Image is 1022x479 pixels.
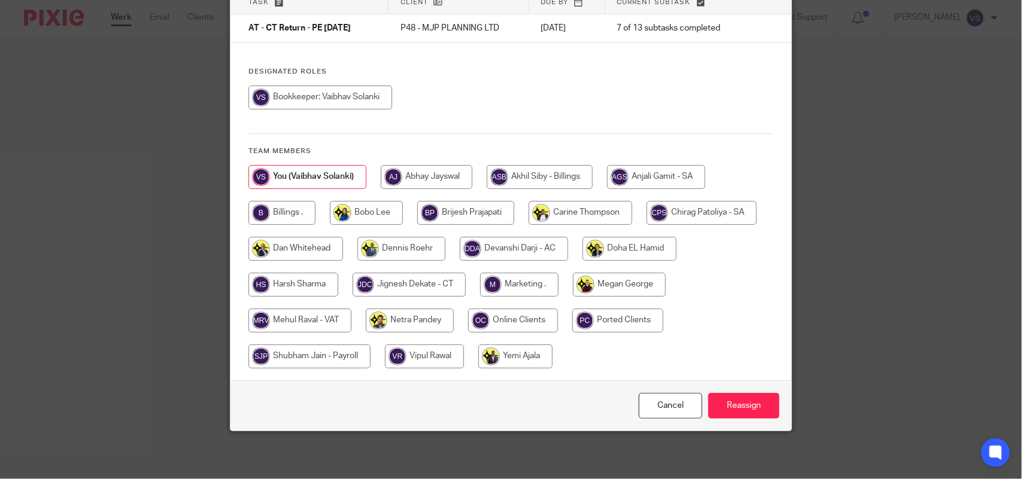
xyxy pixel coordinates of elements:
[248,67,774,77] h4: Designated Roles
[605,14,750,43] td: 7 of 13 subtasks completed
[541,22,593,34] p: [DATE]
[248,25,351,33] span: AT - CT Return - PE [DATE]
[639,393,702,419] a: Close this dialog window
[248,147,774,156] h4: Team members
[708,393,780,419] input: Reassign
[401,22,517,34] p: P48 - MJP PLANNING LTD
